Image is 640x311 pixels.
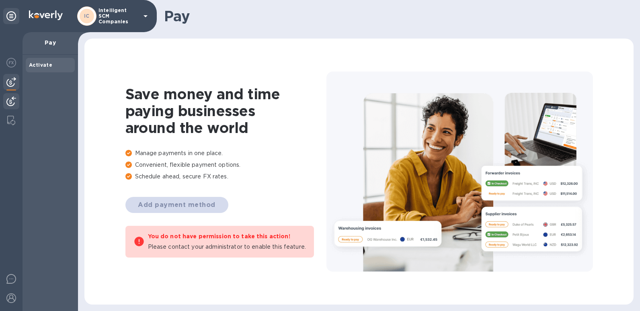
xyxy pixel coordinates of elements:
b: You do not have permission to take this action! [148,233,290,239]
p: Schedule ahead, secure FX rates. [125,172,326,181]
b: Activate [29,62,52,68]
h1: Pay [164,8,627,25]
div: Unpin categories [3,8,19,24]
b: IC [84,13,90,19]
p: Intelligent SCM Companies [98,8,139,25]
h1: Save money and time paying businesses around the world [125,86,326,136]
p: Please contact your administrator to enable this feature. [148,243,306,251]
p: Pay [29,39,72,47]
p: Convenient, flexible payment options. [125,161,326,169]
img: Foreign exchange [6,58,16,68]
img: Logo [29,10,63,20]
p: Manage payments in one place. [125,149,326,158]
